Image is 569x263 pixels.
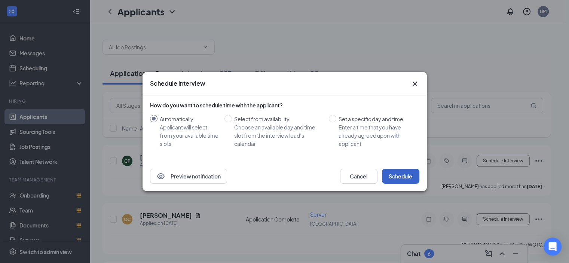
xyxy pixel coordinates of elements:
[340,169,377,184] button: Cancel
[234,123,323,148] div: Choose an available day and time slot from the interview lead’s calendar
[339,123,413,148] div: Enter a time that you have already agreed upon with applicant
[544,238,562,256] div: Open Intercom Messenger
[150,101,419,109] div: How do you want to schedule time with the applicant?
[160,123,218,148] div: Applicant will select from your available time slots
[339,115,413,123] div: Set a specific day and time
[382,169,419,184] button: Schedule
[234,115,323,123] div: Select from availability
[410,79,419,88] svg: Cross
[150,169,227,184] button: EyePreview notification
[410,79,419,88] button: Close
[156,172,165,181] svg: Eye
[160,115,218,123] div: Automatically
[150,79,205,88] h3: Schedule interview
